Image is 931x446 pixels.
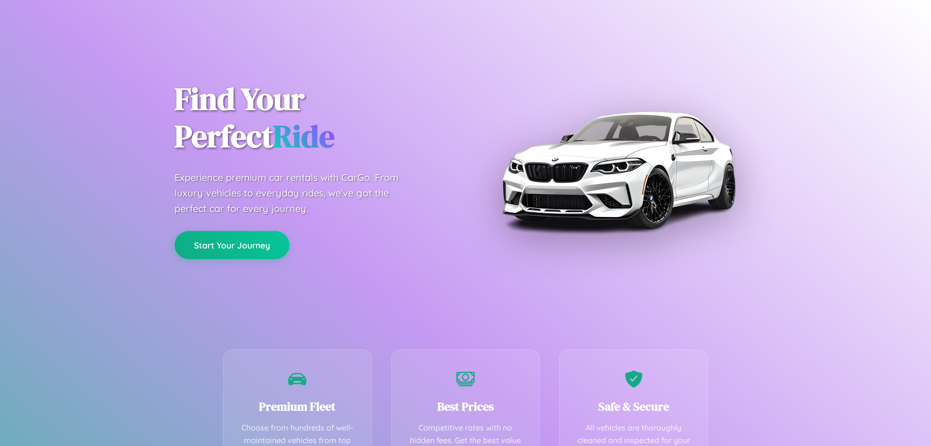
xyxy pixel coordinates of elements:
[175,231,289,259] button: Start Your Journey
[238,398,357,414] h3: Premium Fleet
[175,170,417,216] p: Experience premium car rentals with CarGo. From luxury vehicles to everyday rides, we've got the ...
[574,398,693,414] h3: Safe & Secure
[497,49,739,291] img: Premium BMW car rental vehicle
[406,398,525,414] h3: Best Prices
[273,115,335,157] span: Ride
[175,81,451,155] h1: Find Your Perfect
